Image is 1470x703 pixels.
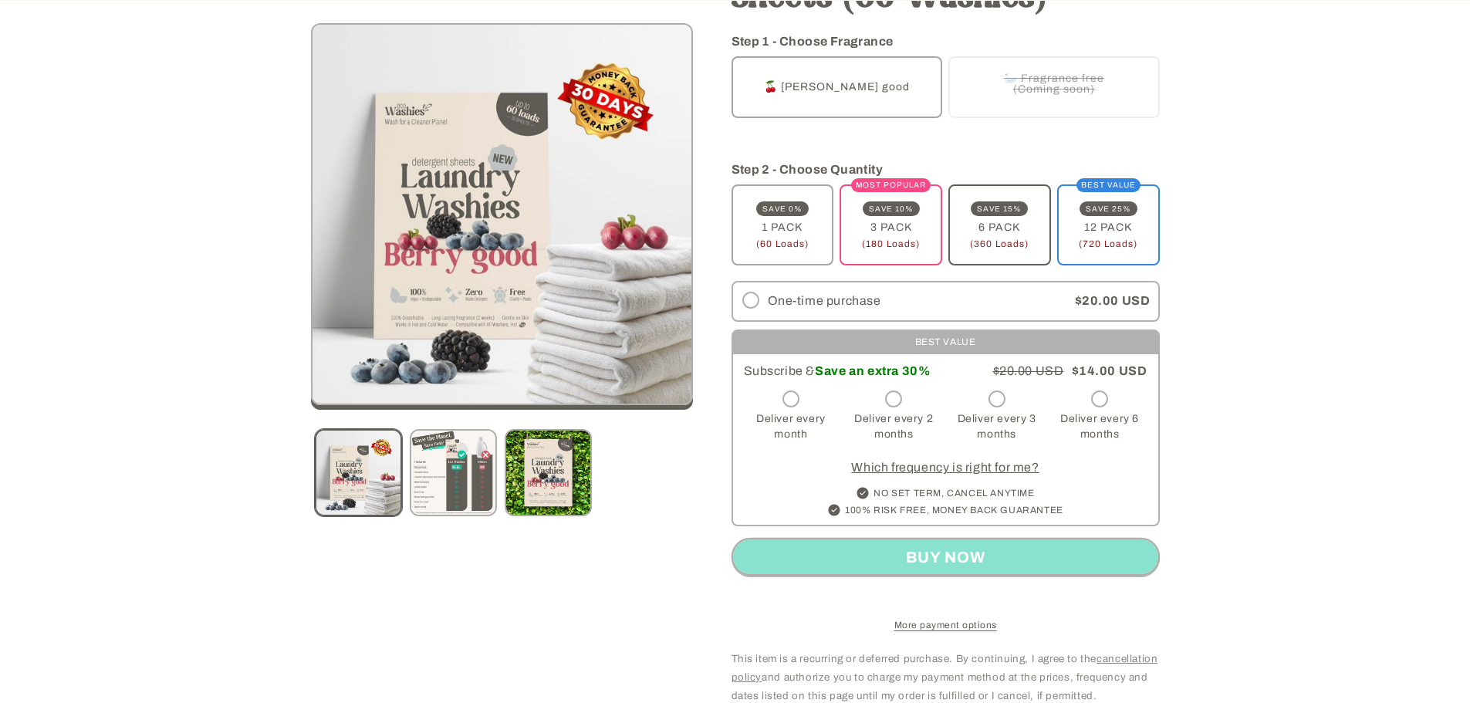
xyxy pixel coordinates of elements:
legend: Step 1 - Choose Fragrance [732,32,895,51]
button: Load image 2 in gallery view [410,429,497,516]
div: BEST VALUE [733,331,1158,354]
label: Deliver every 3 months [949,387,1044,449]
label: Subscribe & [744,360,931,383]
span: SAVE 15% [971,201,1028,216]
span: (180 Loads) [862,239,920,248]
li: NO SET TERM, CANCEL ANYTIME [827,486,1063,500]
div: $20.00 USD [1067,282,1158,320]
span: SAVE 0% [756,201,809,216]
div: $14.00 USD [985,360,1147,383]
label: 12 PACK [1057,184,1160,265]
label: One-time purchase [733,282,1067,320]
label: Deliver every 6 months [1053,387,1147,449]
label: 🦢 Fragrance free (Coming soon) [948,56,1160,118]
li: 100% RISK FREE, MONEY BACK GUARANTEE [827,503,1063,517]
legend: Step 2 - Choose Quantity [732,161,885,179]
label: 1 PACK [732,184,834,265]
button: Load image 3 in gallery view [505,429,592,516]
span: MOST POPULAR [851,178,931,192]
a: Which frequency is right for me? [851,461,1039,474]
a: More payment options [732,618,1160,632]
label: Deliver every 2 months [847,387,941,449]
label: 3 PACK [840,184,942,265]
span: (360 Loads) [970,239,1029,248]
span: BEST VALUE [1076,178,1141,192]
label: Deliver every month [744,387,839,449]
span: SAVE 10% [863,201,920,216]
label: 🍒 [PERSON_NAME] good [732,56,943,118]
span: Save an extra 30% [815,364,931,377]
span: (720 Loads) [1079,239,1137,248]
span: (60 Loads) [756,239,809,248]
button: Load image 1 in gallery view [315,429,402,516]
button: Buy now [732,538,1160,576]
span: $20.00 USD [993,364,1064,377]
span: SAVE 25% [1080,201,1137,216]
label: 6 PACK [948,184,1051,265]
media-gallery: Gallery Viewer [311,23,693,520]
